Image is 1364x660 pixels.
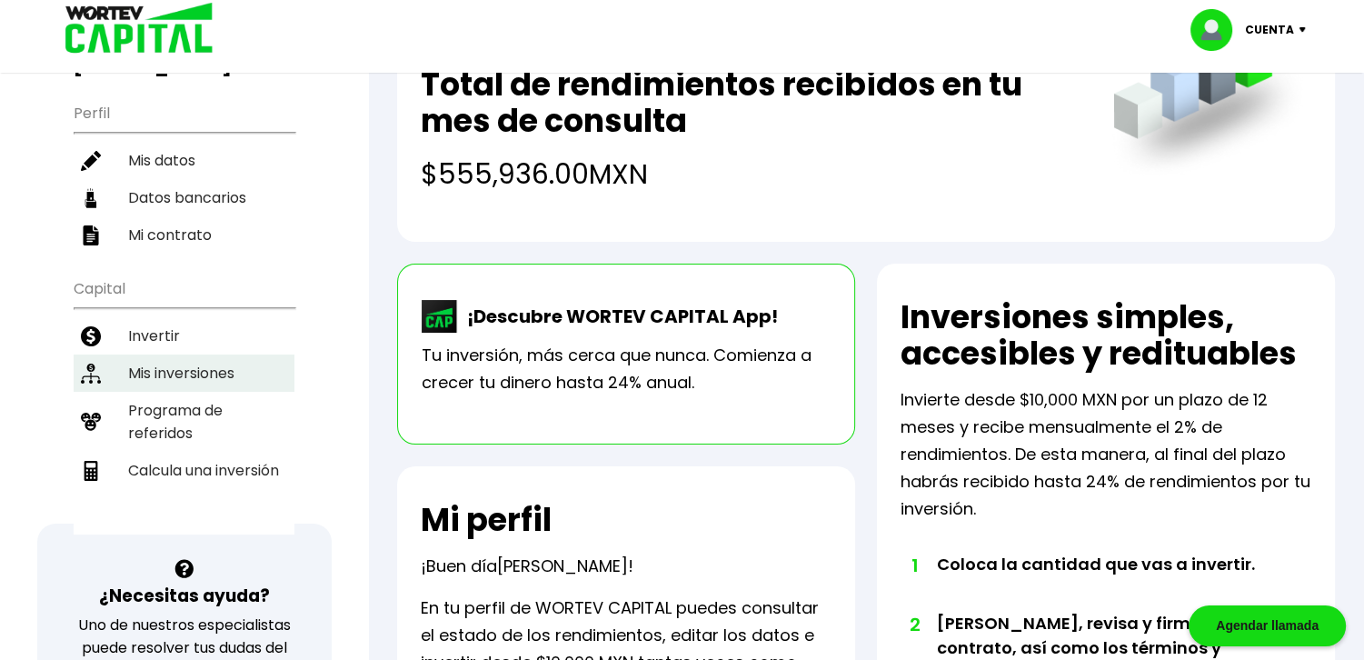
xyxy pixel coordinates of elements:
[1245,16,1294,44] p: Cuenta
[74,452,294,489] a: Calcula una inversión
[458,303,778,330] p: ¡Descubre WORTEV CAPITAL App!
[74,93,294,254] ul: Perfil
[74,179,294,216] a: Datos bancarios
[421,553,633,580] p: ¡Buen día !
[901,299,1311,372] h2: Inversiones simples, accesibles y redituables
[74,392,294,452] a: Programa de referidos
[81,364,101,384] img: inversiones-icon.6695dc30.svg
[1190,9,1245,51] img: profile-image
[74,268,294,535] ul: Capital
[1189,605,1346,646] div: Agendar llamada
[74,216,294,254] a: Mi contrato
[422,300,458,333] img: wortev-capital-app-icon
[421,154,1076,195] h4: $555,936.00 MXN
[74,355,294,392] a: Mis inversiones
[81,151,101,171] img: editar-icon.952d3147.svg
[422,342,831,396] p: Tu inversión, más cerca que nunca. Comienza a crecer tu dinero hasta 24% anual.
[937,552,1270,611] li: Coloca la cantidad que vas a invertir.
[81,188,101,208] img: datos-icon.10cf9172.svg
[497,555,628,577] span: [PERSON_NAME]
[81,225,101,245] img: contrato-icon.f2db500c.svg
[910,552,919,579] span: 1
[910,611,919,638] span: 2
[421,502,552,538] h2: Mi perfil
[901,386,1311,523] p: Invierte desde $10,000 MXN por un plazo de 12 meses y recibe mensualmente el 2% de rendimientos. ...
[81,326,101,346] img: invertir-icon.b3b967d7.svg
[74,317,294,355] a: Invertir
[1294,27,1319,33] img: icon-down
[74,33,294,78] h3: Buen día,
[74,142,294,179] a: Mis datos
[99,583,270,609] h3: ¿Necesitas ayuda?
[421,66,1076,139] h2: Total de rendimientos recibidos en tu mes de consulta
[81,461,101,481] img: calculadora-icon.17d418c4.svg
[81,412,101,432] img: recomiendanos-icon.9b8e9327.svg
